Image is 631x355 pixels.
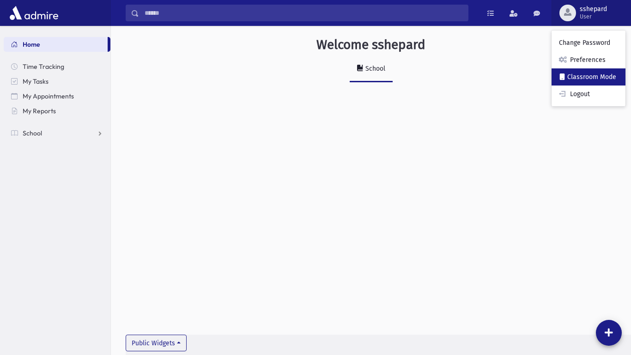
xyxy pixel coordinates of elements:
[580,6,607,13] span: sshepard
[126,335,187,351] button: Public Widgets
[552,34,625,51] a: Change Password
[139,5,468,21] input: Search
[7,4,61,22] img: AdmirePro
[23,92,74,100] span: My Appointments
[316,37,425,53] h3: Welcome sshepard
[580,13,607,20] span: User
[552,68,625,86] a: Classroom Mode
[23,77,49,86] span: My Tasks
[23,62,64,71] span: Time Tracking
[4,126,110,141] a: School
[552,51,625,68] a: Preferences
[4,89,110,104] a: My Appointments
[4,74,110,89] a: My Tasks
[23,129,42,137] span: School
[23,107,56,115] span: My Reports
[364,65,385,73] div: School
[350,56,393,82] a: School
[4,59,110,74] a: Time Tracking
[4,37,108,52] a: Home
[4,104,110,118] a: My Reports
[552,86,625,103] a: Logout
[23,40,40,49] span: Home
